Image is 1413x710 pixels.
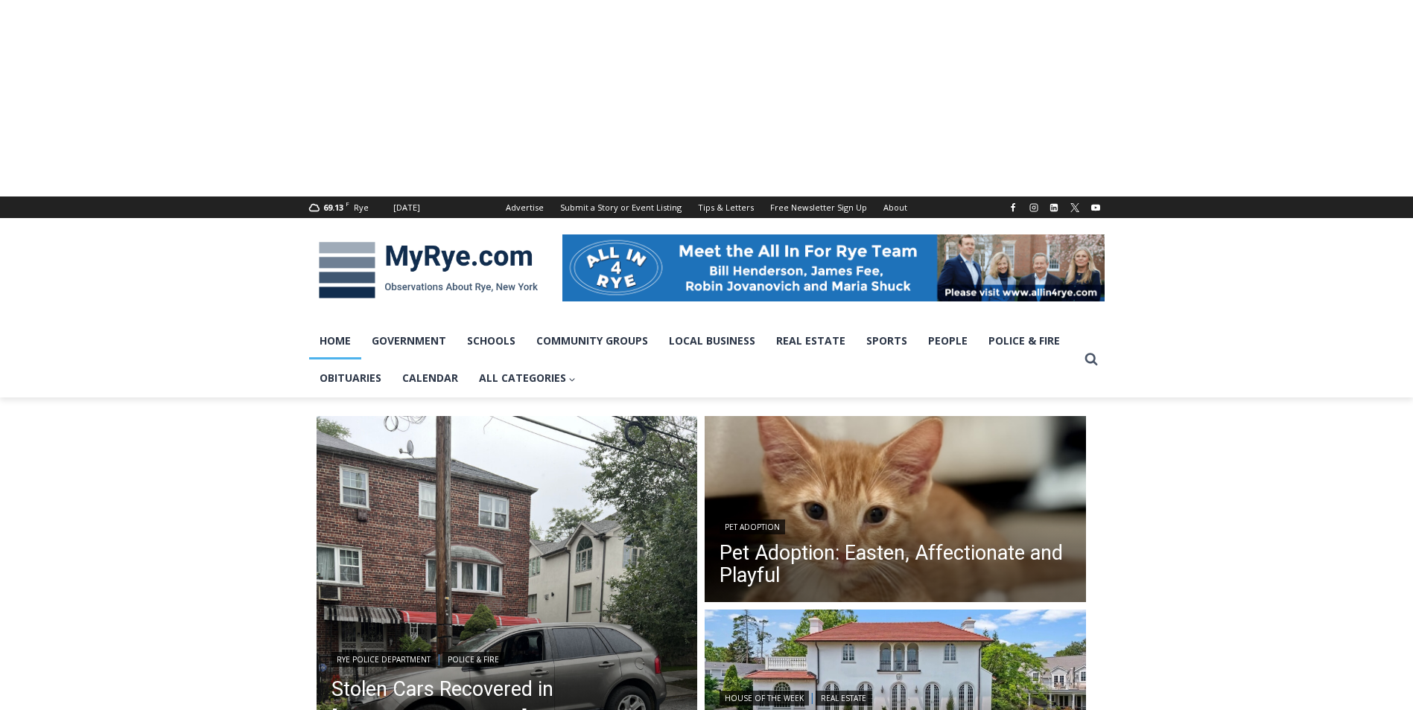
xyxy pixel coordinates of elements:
a: X [1066,199,1084,217]
a: Local Business [658,322,766,359]
a: Advertise [498,196,552,218]
a: YouTube [1087,199,1105,217]
div: | [720,688,1071,706]
a: Schools [457,322,526,359]
div: [DATE] [393,201,420,214]
nav: Primary Navigation [309,322,1078,397]
a: Facebook [1004,199,1022,217]
div: Rye [354,201,369,214]
a: Sports [856,322,918,359]
a: Free Newsletter Sign Up [762,196,875,218]
a: Read More Pet Adoption: Easten, Affectionate and Playful [705,416,1086,607]
img: MyRye.com [309,231,547,309]
span: 69.13 [323,202,343,213]
img: [PHOTO: Easten] [705,416,1086,607]
a: Real Estate [816,691,871,706]
a: Pet Adoption [720,519,785,534]
a: Linkedin [1045,199,1063,217]
a: Police & Fire [442,652,504,667]
a: Police & Fire [978,322,1070,359]
a: Government [361,322,457,359]
a: Calendar [392,359,469,397]
a: Tips & Letters [690,196,762,218]
a: Pet Adoption: Easten, Affectionate and Playful [720,542,1071,586]
button: View Search Form [1078,346,1105,373]
a: Rye Police Department [331,652,436,667]
a: House of the Week [720,691,809,706]
span: F [346,199,349,208]
a: Obituaries [309,359,392,397]
img: All in for Rye [562,234,1105,301]
a: About [875,196,915,218]
a: Real Estate [766,322,856,359]
div: | [331,649,683,667]
a: People [918,322,978,359]
a: Community Groups [526,322,658,359]
a: All Categories [469,359,587,397]
span: All Categories [479,370,577,386]
a: Submit a Story or Event Listing [552,196,690,218]
nav: Secondary Navigation [498,196,915,218]
a: Home [309,322,361,359]
a: Instagram [1025,199,1043,217]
